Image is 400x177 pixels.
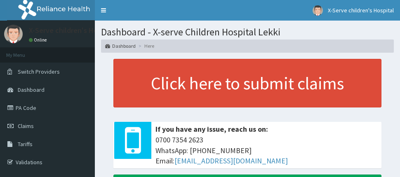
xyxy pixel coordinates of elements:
[29,27,116,34] p: X-Serve children's Hospital
[174,156,288,165] a: [EMAIL_ADDRESS][DOMAIN_NAME]
[328,7,394,14] span: X-Serve children's Hospital
[113,59,381,107] a: Click here to submit claims
[136,42,154,49] li: Here
[18,86,45,93] span: Dashboard
[313,5,323,16] img: User Image
[18,68,60,75] span: Switch Providers
[18,122,34,130] span: Claims
[29,37,49,43] a: Online
[18,140,33,148] span: Tariffs
[155,124,268,134] b: If you have any issue, reach us on:
[105,42,136,49] a: Dashboard
[155,135,377,166] span: 0700 7354 2623 WhatsApp: [PHONE_NUMBER] Email:
[4,25,23,43] img: User Image
[101,27,394,37] h1: Dashboard - X-serve Children Hospital Lekki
